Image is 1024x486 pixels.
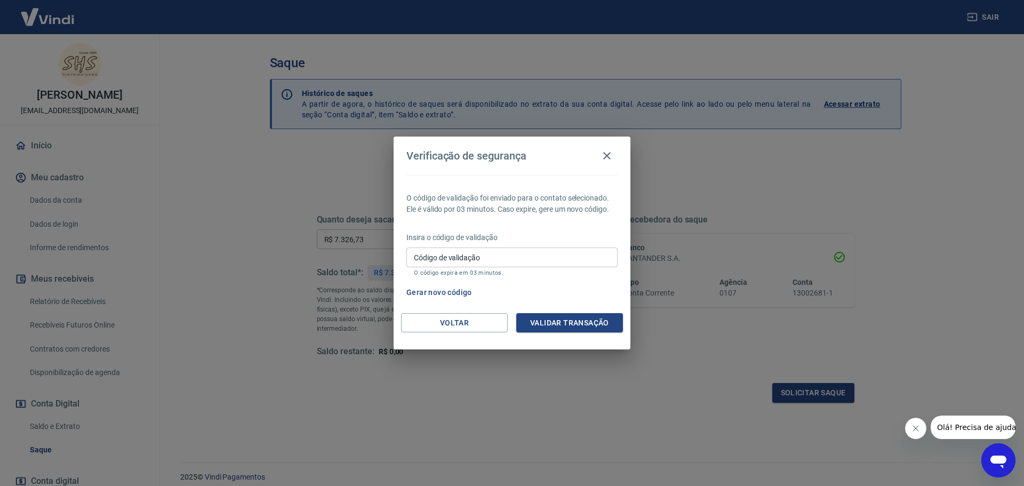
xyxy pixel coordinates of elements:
iframe: Botão para abrir a janela de mensagens [981,443,1015,477]
button: Voltar [401,313,508,333]
iframe: Fechar mensagem [905,418,926,439]
span: Olá! Precisa de ajuda? [6,7,90,16]
p: O código de validação foi enviado para o contato selecionado. Ele é válido por 03 minutos. Caso e... [406,193,618,215]
button: Validar transação [516,313,623,333]
iframe: Mensagem da empresa [931,416,1015,439]
h4: Verificação de segurança [406,149,526,162]
button: Gerar novo código [402,283,476,302]
p: O código expira em 03 minutos. [414,269,610,276]
p: Insira o código de validação [406,232,618,243]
